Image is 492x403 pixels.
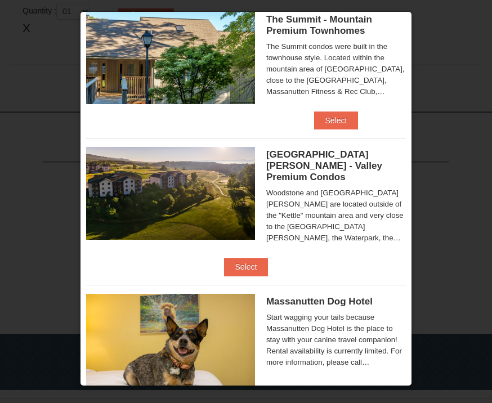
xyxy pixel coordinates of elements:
button: Select [314,111,359,129]
div: The Summit condos were built in the townhouse style. Located within the mountain area of [GEOGRAP... [266,41,406,97]
span: [GEOGRAPHIC_DATA][PERSON_NAME] - Valley Premium Condos [266,149,382,182]
div: Woodstone and [GEOGRAPHIC_DATA][PERSON_NAME] are located outside of the "Kettle" mountain area an... [266,187,406,244]
img: 19219041-4-ec11c166.jpg [86,147,255,239]
span: The Summit - Mountain Premium Townhomes [266,14,372,36]
div: Start wagging your tails because Massanutten Dog Hotel is the place to stay with your canine trav... [266,312,406,368]
img: 27428181-5-81c892a3.jpg [86,294,255,386]
button: Select [224,258,269,276]
img: 19219034-1-0eee7e00.jpg [86,12,255,104]
span: Massanutten Dog Hotel [266,296,373,307]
